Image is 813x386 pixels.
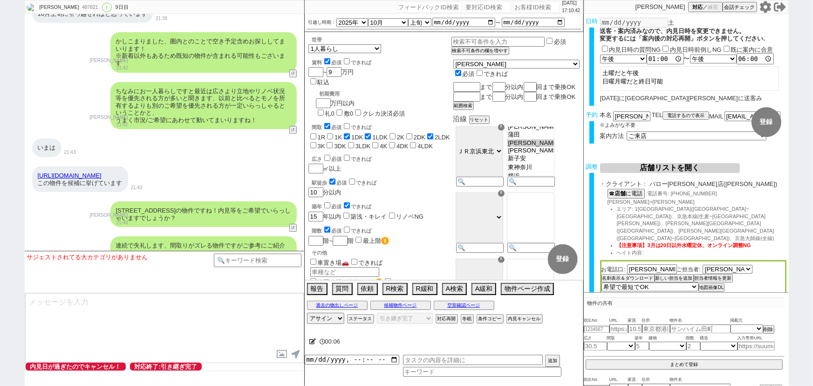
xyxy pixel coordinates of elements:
button: R検索 [383,283,408,295]
span: 住所 [642,317,670,324]
p: 21:39 [156,15,167,22]
input: キーワード [403,367,561,377]
input: 1234567 [584,326,609,333]
span: 建物 [649,335,686,342]
button: 削除 [763,325,774,334]
div: 487821 [79,4,100,11]
label: 内見日時前倒しNG [670,46,722,53]
input: できれば [344,58,350,64]
p: その他 [312,249,451,256]
button: 物件ページ作成 [501,283,554,295]
span: エリア: 1[GEOGRAPHIC_DATA]([GEOGRAPHIC_DATA]~[GEOGRAPHIC_DATA])、京急本線(生麦~[GEOGRAPHIC_DATA][PERSON_NAM... [617,206,774,241]
button: 対応再開 [436,314,458,324]
label: 3K [318,143,325,150]
button: 条件コピー [477,314,504,324]
p: [PERSON_NAME] [90,212,128,219]
label: できれば [475,70,508,77]
input: できれば [344,123,350,129]
label: できれば [342,156,372,162]
button: 店舗リストを開く [600,163,740,173]
button: 依頼 [357,283,378,295]
label: 引越し時期： [308,19,336,26]
div: 万円以内 [316,87,405,118]
input: 車置き場２台分🚗🚗 [310,278,316,284]
label: 敷0 [344,110,353,117]
span: 沿線 [453,115,467,123]
div: 10月上旬に引っ越せればと思っています [32,5,153,23]
input: 🔍 [507,243,555,253]
span: 家賃 [628,376,642,384]
div: サジェストされてる大カテゴリがありません [27,254,214,261]
span: 物件名 [670,376,731,384]
input: https://suumo.jp/chintai/jnc_000022489271 [738,342,775,351]
p: 21:43 [64,149,76,156]
span: 築年 [635,335,649,342]
p: [PERSON_NAME] [635,3,685,11]
span: 内見日が過ぎたのでキャンセル！ [26,363,126,371]
div: 9日目 [116,4,129,11]
button: 候補物件ページ [370,301,431,310]
p: [PERSON_NAME] [90,57,128,64]
label: 4DK [396,143,408,150]
span: 構造 [700,335,738,342]
span: TEL [652,111,663,118]
button: 登録 [548,244,578,274]
input: 🔍キーワード検索 [214,254,302,267]
span: [PERSON_NAME]>[PERSON_NAME] [608,199,695,205]
button: 新しい担当を追加 [655,274,694,283]
button: 内見キャンセル [506,314,543,324]
div: ㎡以上 [308,153,451,173]
button: 冬眠 [461,314,474,324]
label: 礼0 [325,110,335,117]
span: 吹出No [584,376,609,384]
span: 回まで乗換OK [537,93,576,100]
label: クレカ決済必須 [362,110,405,117]
span: 案内方法 [600,132,624,139]
span: 対応終了:引き継ぎ完了 [130,363,202,371]
span: 必須 [332,156,342,162]
label: 3DK [334,143,346,150]
span: 電話番号: [PHONE_NUMBER] [648,191,717,196]
div: いまは [32,138,61,157]
div: かしこまりました、圏内とのことで空き予定含めお探ししてまいります！ ※新着以外もあるため既知の物件が含まれる可能性もございます [110,32,297,72]
span: 物件名 [670,317,731,324]
button: 担当者情報を更新 [694,274,733,283]
label: できれば [342,228,372,234]
span: 会話チェック [724,4,755,11]
label: 3LDK [355,143,371,150]
input: できれば [351,259,357,265]
p: 21:48 [90,219,128,227]
button: 報告 [307,283,328,295]
span: 階数 [686,335,700,342]
p: 21:42 [90,121,128,129]
span: 土 [668,19,674,26]
span: 必須 [463,70,475,77]
b: 店舗 [615,190,626,197]
div: [DATE]に[GEOGRAPHIC_DATA][PERSON_NAME]に送客み [600,95,786,102]
span: お電話口: [601,266,625,273]
span: 吹出No [584,317,609,324]
label: 1DK [351,134,363,141]
input: https://suumo.jp/chintai/jnc_000022489271 [609,324,628,333]
input: できれば [477,70,483,76]
div: まで 分以内 [453,92,580,102]
div: 賃料 [312,57,372,66]
option: [PERSON_NAME] [507,147,554,154]
label: 1LDK [372,134,388,141]
span: 掲載元 [731,317,743,324]
label: 築浅・キレイ [351,213,387,220]
span: 練習 [708,4,718,11]
span: 必須 [332,60,342,65]
div: 駅徒歩 [312,177,451,186]
div: ! [102,3,112,12]
button: R緩和 [412,283,437,295]
input: 2 [686,342,700,351]
button: 対応／練習 [688,2,723,12]
button: 会話チェック [723,2,757,12]
span: 家賃 [628,317,642,324]
span: 必須 [337,180,347,186]
label: できれば [349,259,383,266]
div: ちなみにお一人暮らしですと最近は広さより立地やリノベ状況等を優先される方が多いと聞きます、以前と比べるとモノを所有するよりも別のご希望を優先される方が一定いらっしゃるということかと、 うまく市況... [110,82,297,130]
span: 予約 [586,111,598,118]
label: 2LDK [435,134,450,141]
